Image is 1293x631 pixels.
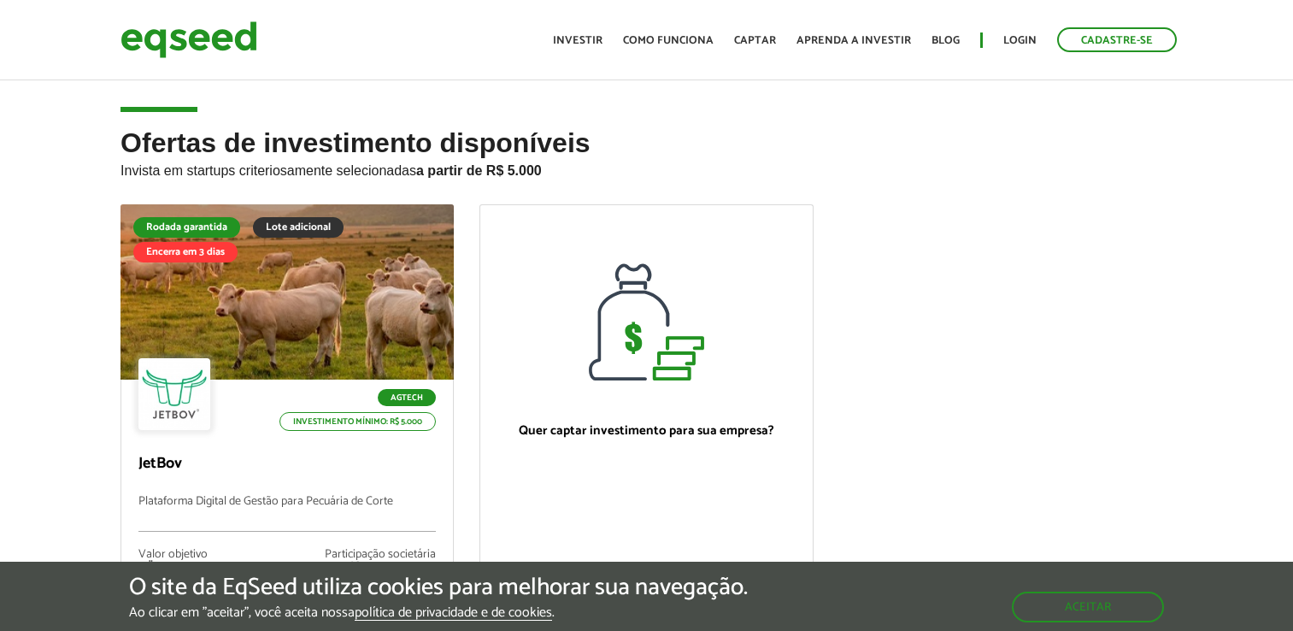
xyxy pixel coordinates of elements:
[120,158,1173,179] p: Invista em startups criteriosamente selecionadas
[325,549,436,561] div: Participação societária
[129,575,748,601] h5: O site da EqSeed utiliza cookies para melhorar sua navegação.
[1057,27,1177,52] a: Cadastre-se
[133,217,240,238] div: Rodada garantida
[378,389,436,406] p: Agtech
[734,35,776,46] a: Captar
[138,455,436,474] p: JetBov
[497,423,795,439] p: Quer captar investimento para sua empresa?
[932,35,960,46] a: Blog
[133,242,238,262] div: Encerra em 3 dias
[1003,35,1037,46] a: Login
[120,128,1173,204] h2: Ofertas de investimento disponíveis
[279,412,436,431] p: Investimento mínimo: R$ 5.000
[623,35,714,46] a: Como funciona
[796,35,911,46] a: Aprenda a investir
[120,17,257,62] img: EqSeed
[129,604,748,621] p: Ao clicar em "aceitar", você aceita nossa .
[416,163,542,178] strong: a partir de R$ 5.000
[253,217,344,238] div: Lote adicional
[355,606,552,621] a: política de privacidade e de cookies
[138,549,217,561] div: Valor objetivo
[138,495,436,532] p: Plataforma Digital de Gestão para Pecuária de Corte
[1012,592,1164,622] button: Aceitar
[553,35,602,46] a: Investir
